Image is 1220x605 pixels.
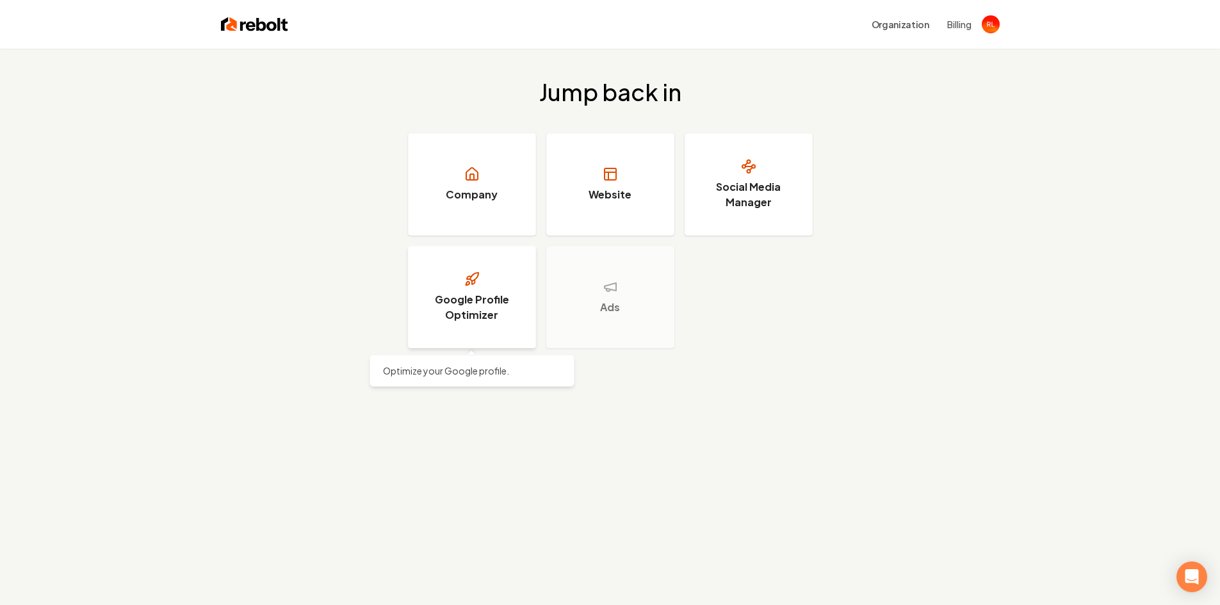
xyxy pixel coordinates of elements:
[589,187,631,202] h3: Website
[864,13,937,36] button: Organization
[546,133,674,236] a: Website
[408,133,536,236] a: Company
[947,18,972,31] button: Billing
[701,179,797,210] h3: Social Media Manager
[982,15,1000,33] button: Open user button
[982,15,1000,33] img: Ray Larson
[600,300,620,315] h3: Ads
[424,292,520,323] h3: Google Profile Optimizer
[1176,561,1207,592] div: Open Intercom Messenger
[685,133,813,236] a: Social Media Manager
[446,187,498,202] h3: Company
[383,364,561,377] p: Optimize your Google profile.
[408,246,536,348] a: Google Profile Optimizer
[539,79,681,105] h2: Jump back in
[221,15,288,33] img: Rebolt Logo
